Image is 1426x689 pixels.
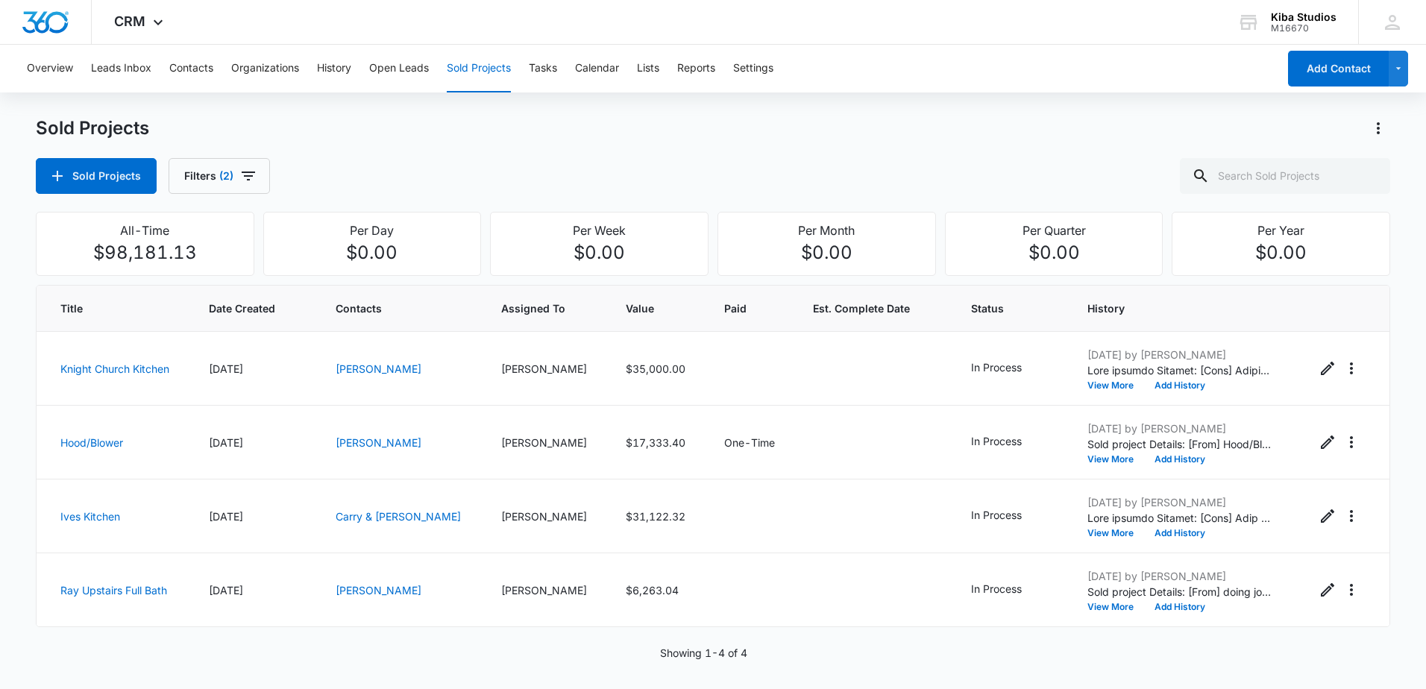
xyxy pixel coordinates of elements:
[626,301,666,316] span: Value
[1144,381,1216,390] button: Add History
[27,45,73,92] button: Overview
[971,433,1022,449] p: In Process
[369,45,429,92] button: Open Leads
[60,362,169,375] a: Knight Church Kitchen
[501,435,590,450] div: [PERSON_NAME]
[1144,603,1216,611] button: Add History
[169,45,213,92] button: Contacts
[336,584,421,597] a: [PERSON_NAME]
[1087,421,1274,436] p: [DATE] by [PERSON_NAME]
[971,359,1022,375] p: In Process
[1087,494,1274,510] p: [DATE] by [PERSON_NAME]
[1339,578,1363,602] button: Actions
[501,361,590,377] div: [PERSON_NAME]
[209,584,243,597] span: [DATE]
[971,301,1052,316] span: Status
[733,45,773,92] button: Settings
[1087,603,1144,611] button: View More
[1087,381,1144,390] button: View More
[955,221,1154,239] p: Per Quarter
[1339,356,1363,380] button: Actions
[209,436,243,449] span: [DATE]
[209,510,243,523] span: [DATE]
[60,436,123,449] a: Hood/Blower
[1087,436,1274,452] p: Sold project Details: [From] Hood/Blower unit -Order paid in full, placing order 10-14week order....
[971,433,1049,451] div: - - Select to Edit Field
[1181,221,1381,239] p: Per Year
[1288,51,1389,86] button: Add Contact
[336,301,465,316] span: Contacts
[209,301,278,316] span: Date Created
[955,239,1154,266] p: $0.00
[60,510,120,523] a: Ives Kitchen
[273,239,472,266] p: $0.00
[1339,430,1363,454] button: Actions
[36,117,149,139] h1: Sold Projects
[1144,455,1216,464] button: Add History
[1087,301,1280,316] span: History
[1087,455,1144,464] button: View More
[727,239,926,266] p: $0.00
[501,582,590,598] div: [PERSON_NAME]
[971,581,1049,599] div: - - Select to Edit Field
[447,45,511,92] button: Sold Projects
[529,45,557,92] button: Tasks
[1087,510,1274,526] p: Lore ipsumdo Sitamet: [Cons] Adip elitsedd eiusmodtemp In utlabor, etdolor mag aliquaen ad min ve...
[36,158,157,194] button: Sold Projects
[1181,239,1381,266] p: $0.00
[1144,529,1216,538] button: Add History
[231,45,299,92] button: Organizations
[1087,362,1274,378] p: Lore ipsumdo Sitamet: [Cons] Adipis Elitse Doeiusm, Tempor incidid ut Labore, etdolor magn aliqua...
[209,362,243,375] span: [DATE]
[91,45,151,92] button: Leads Inbox
[60,584,167,597] a: Ray Upstairs Full Bath
[336,362,421,375] a: [PERSON_NAME]
[626,362,685,375] span: $35,000.00
[273,221,472,239] p: Per Day
[1316,430,1339,454] button: Edit Sold Project
[45,239,245,266] p: $98,181.13
[317,45,351,92] button: History
[626,510,685,523] span: $31,122.32
[971,359,1049,377] div: - - Select to Edit Field
[501,509,590,524] div: [PERSON_NAME]
[336,510,461,523] a: Carry & [PERSON_NAME]
[1366,116,1390,140] button: Actions
[1316,356,1339,380] button: Edit Sold Project
[169,158,270,194] button: Filters(2)
[727,221,926,239] p: Per Month
[575,45,619,92] button: Calendar
[219,171,233,181] span: (2)
[114,13,145,29] span: CRM
[1271,11,1337,23] div: account name
[500,221,699,239] p: Per Week
[1087,568,1274,584] p: [DATE] by [PERSON_NAME]
[724,301,756,316] span: Paid
[706,406,795,479] td: One-Time
[813,301,914,316] span: Est. Complete Date
[500,239,699,266] p: $0.00
[501,301,590,316] span: Assigned To
[626,436,685,449] span: $17,333.40
[1271,23,1337,34] div: account id
[626,584,679,597] span: $6,263.04
[1316,578,1339,602] button: Edit Sold Project
[677,45,715,92] button: Reports
[1087,529,1144,538] button: View More
[1180,158,1390,194] input: Search Sold Projects
[971,507,1049,525] div: - - Select to Edit Field
[45,221,245,239] p: All-Time
[336,436,421,449] a: [PERSON_NAME]
[60,301,151,316] span: Title
[660,645,747,661] p: Showing 1-4 of 4
[1339,504,1363,528] button: Actions
[1316,504,1339,528] button: Edit Sold Project
[971,507,1022,523] p: In Process
[971,581,1022,597] p: In Process
[637,45,659,92] button: Lists
[1087,584,1274,600] p: Sold project Details: [From] doing jobs in phases, will come after kitchen customer had something...
[1087,347,1274,362] p: [DATE] by [PERSON_NAME]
